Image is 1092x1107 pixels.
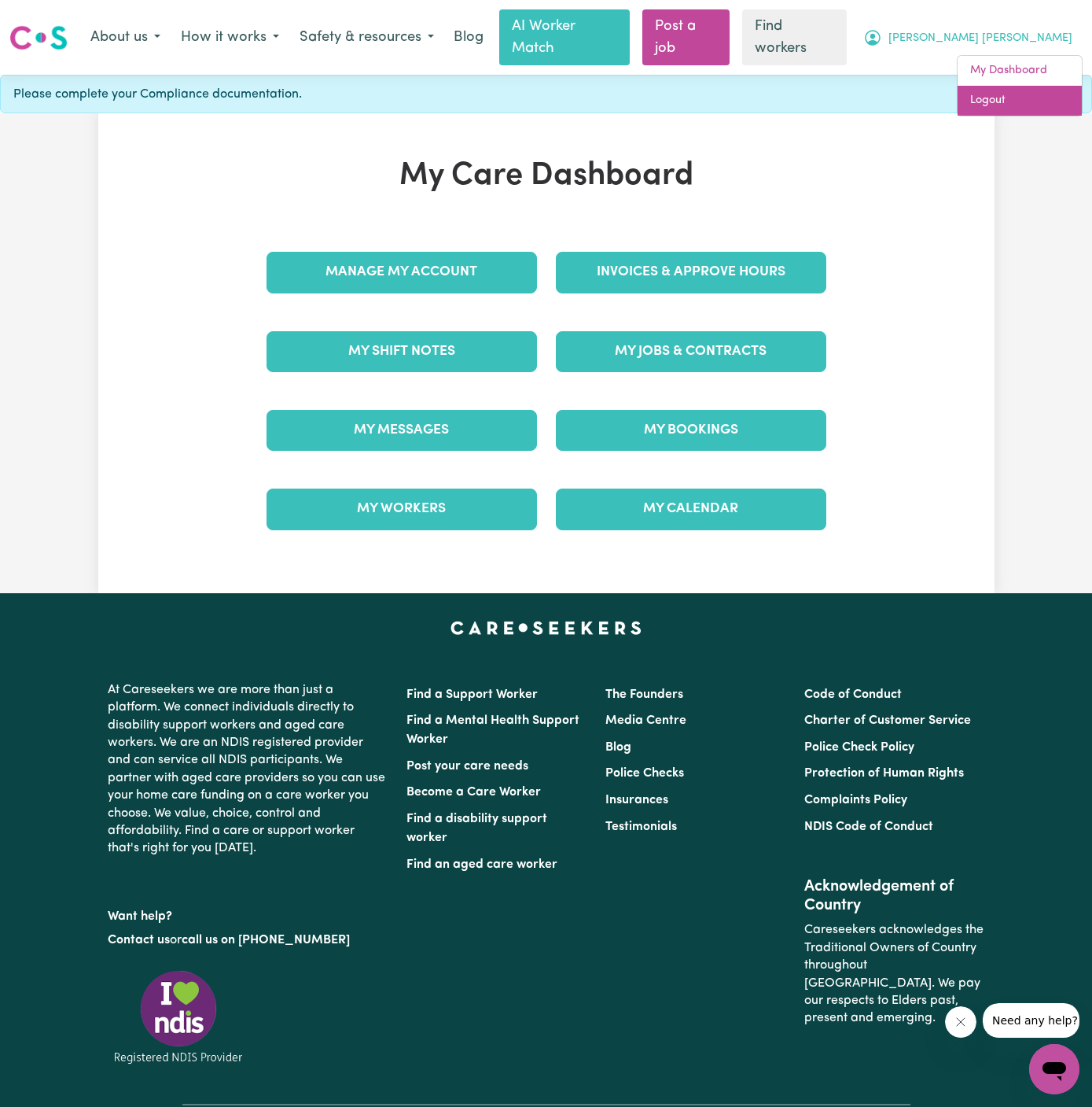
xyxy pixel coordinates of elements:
img: Registered NDIS provider [108,968,249,1066]
a: My Messages [267,410,537,451]
a: Find a Mental Health Support Worker [406,714,579,746]
iframe: Message from company [983,1003,1079,1038]
a: Careseekers logo [9,20,68,56]
iframe: Button to launch messaging window [1029,1044,1079,1094]
a: The Founders [605,688,683,701]
p: Want help? [108,902,388,925]
a: Charter of Customer Service [804,714,971,727]
a: Find a disability support worker [406,813,547,844]
a: My Workers [267,489,537,530]
a: Logout [958,86,1082,116]
a: Police Check Policy [804,741,914,754]
a: Protection of Human Rights [804,767,964,780]
a: Become a Care Worker [406,786,541,799]
span: [PERSON_NAME] [PERSON_NAME] [888,30,1072,47]
p: At Careseekers we are more than just a platform. We connect individuals directly to disability su... [108,675,388,864]
a: Media Centre [605,714,686,727]
a: Testimonials [605,821,677,833]
a: My Calendar [556,489,826,530]
a: Complaints Policy [804,794,907,806]
h2: Acknowledgement of Country [804,877,984,915]
a: Blog [605,741,631,754]
a: Careseekers home page [450,622,642,634]
a: Manage My Account [267,252,537,293]
button: My Account [853,21,1083,54]
span: Please complete your Compliance documentation. [13,85,302,104]
a: Insurances [605,794,668,806]
a: Find a Support Worker [406,688,538,701]
a: call us on [PHONE_NUMBER] [182,934,350,946]
a: Police Checks [605,767,684,780]
p: or [108,925,388,955]
a: My Jobs & Contracts [556,331,826,372]
a: Find workers [742,9,847,65]
a: Invoices & Approve Hours [556,252,826,293]
iframe: Close message [945,1006,976,1038]
p: Careseekers acknowledges the Traditional Owners of Country throughout [GEOGRAPHIC_DATA]. We pay o... [804,915,984,1033]
a: My Dashboard [958,56,1082,86]
a: AI Worker Match [499,9,630,65]
a: My Shift Notes [267,331,537,372]
a: Contact us [108,934,170,946]
a: Code of Conduct [804,688,902,701]
button: Safety & resources [289,21,444,54]
button: How it works [171,21,289,54]
div: My Account [957,55,1083,116]
a: My Bookings [556,410,826,451]
a: Post your care needs [406,760,528,773]
a: Blog [444,20,493,55]
a: Find an aged care worker [406,858,557,871]
img: Careseekers logo [9,24,68,52]
h1: My Care Dashboard [257,157,836,195]
a: Post a job [642,9,730,65]
a: NDIS Code of Conduct [804,821,933,833]
button: About us [80,21,171,54]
